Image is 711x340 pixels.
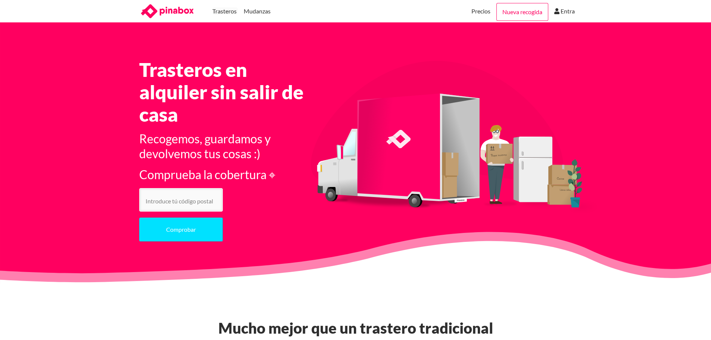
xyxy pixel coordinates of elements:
a: Nueva recogida [496,3,548,21]
h2: Mucho mejor que un trastero tradicional [135,319,577,337]
h3: Recogemos, guardamos y devolvemos tus cosas :) [139,131,315,161]
input: Introduce tú código postal [139,188,223,212]
h1: Trasteros en alquiler sin salir de casa [139,58,315,125]
button: Comprobar [139,218,223,241]
h3: Comprueba la cobertura ⌖ [139,167,315,182]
